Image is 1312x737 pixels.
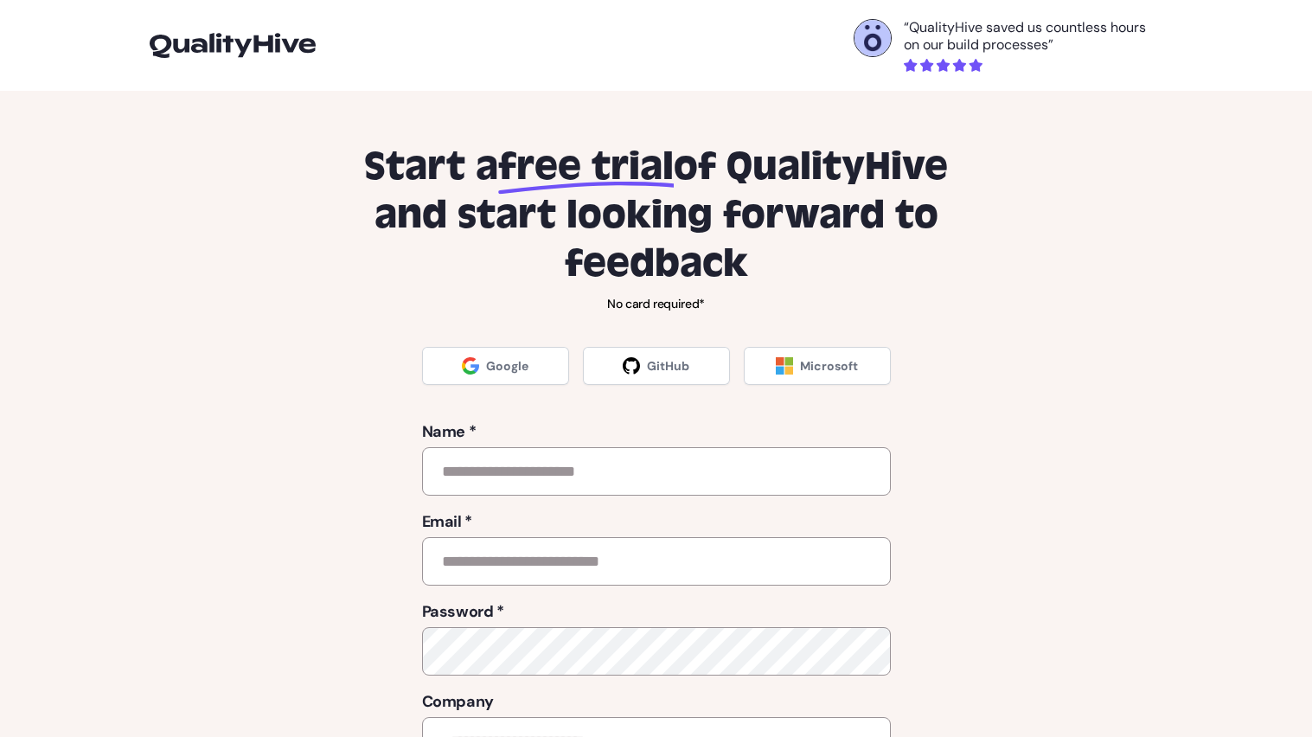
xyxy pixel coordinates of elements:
[583,347,730,385] a: GitHub
[647,357,689,375] span: GitHub
[744,347,891,385] a: Microsoft
[422,509,891,534] label: Email *
[364,143,498,191] span: Start a
[422,420,891,444] label: Name *
[374,143,949,288] span: of QualityHive and start looking forward to feedback
[338,295,975,312] p: No card required*
[422,599,891,624] label: Password *
[904,19,1163,54] p: “QualityHive saved us countless hours on our build processes”
[150,33,316,57] img: logo-icon
[498,143,674,191] span: free trial
[486,357,528,375] span: Google
[854,20,891,56] img: Otelli Design
[800,357,858,375] span: Microsoft
[422,347,569,385] a: Google
[422,689,891,714] label: Company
